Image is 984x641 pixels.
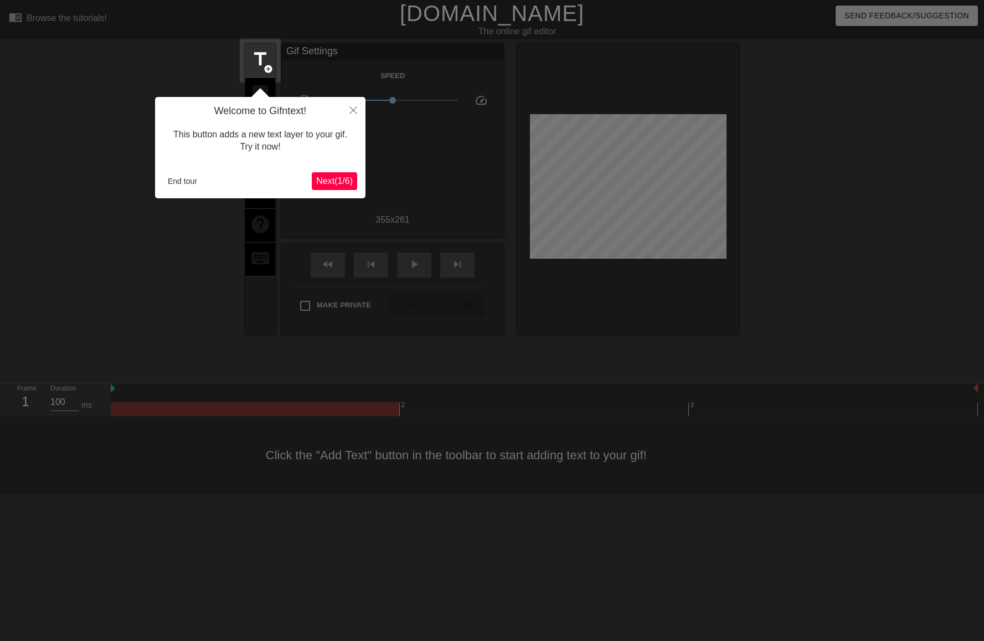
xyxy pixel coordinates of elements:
[312,172,357,190] button: Next
[341,97,365,122] button: Close
[163,105,357,117] h4: Welcome to Gifntext!
[316,176,353,186] span: Next ( 1 / 6 )
[163,173,202,189] button: End tour
[163,117,357,165] div: This button adds a new text layer to your gif. Try it now!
